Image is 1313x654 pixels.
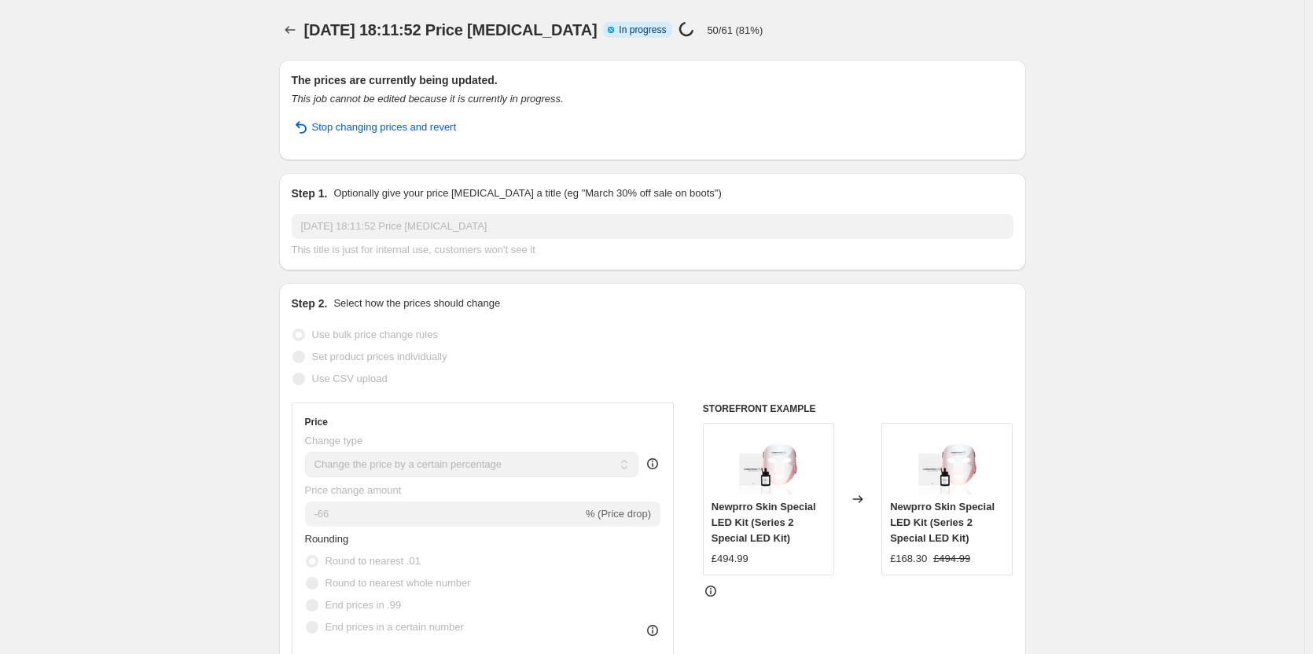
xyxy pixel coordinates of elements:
[305,416,328,428] h3: Price
[325,621,464,633] span: End prices in a certain number
[292,244,535,255] span: This title is just for internal use, customers won't see it
[707,24,763,36] p: 50/61 (81%)
[279,19,301,41] button: Price change jobs
[737,432,800,494] img: currentbody-skin-led-series-2-special-kit_80x.png
[292,93,564,105] i: This job cannot be edited because it is currently in progress.
[712,501,816,544] span: Newprro Skin Special LED Kit (Series 2 Special LED Kit)
[325,599,402,611] span: End prices in .99
[305,533,349,545] span: Rounding
[333,296,500,311] p: Select how the prices should change
[712,551,748,567] div: £494.99
[333,186,721,201] p: Optionally give your price [MEDICAL_DATA] a title (eg "March 30% off sale on boots")
[305,435,363,446] span: Change type
[325,577,471,589] span: Round to nearest whole number
[292,72,1013,88] h2: The prices are currently being updated.
[933,551,970,567] strike: £494.99
[292,214,1013,239] input: 30% off holiday sale
[305,484,402,496] span: Price change amount
[312,329,438,340] span: Use bulk price change rules
[586,508,651,520] span: % (Price drop)
[292,296,328,311] h2: Step 2.
[312,351,447,362] span: Set product prices individually
[304,21,598,39] span: [DATE] 18:11:52 Price [MEDICAL_DATA]
[325,555,421,567] span: Round to nearest .01
[619,24,666,36] span: In progress
[292,186,328,201] h2: Step 1.
[312,373,388,384] span: Use CSV upload
[916,432,979,494] img: currentbody-skin-led-series-2-special-kit_80x.png
[645,456,660,472] div: help
[890,501,995,544] span: Newprro Skin Special LED Kit (Series 2 Special LED Kit)
[312,119,457,135] span: Stop changing prices and revert
[305,502,583,527] input: -15
[703,402,1013,415] h6: STOREFRONT EXAMPLE
[890,551,927,567] div: £168.30
[282,115,466,140] button: Stop changing prices and revert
